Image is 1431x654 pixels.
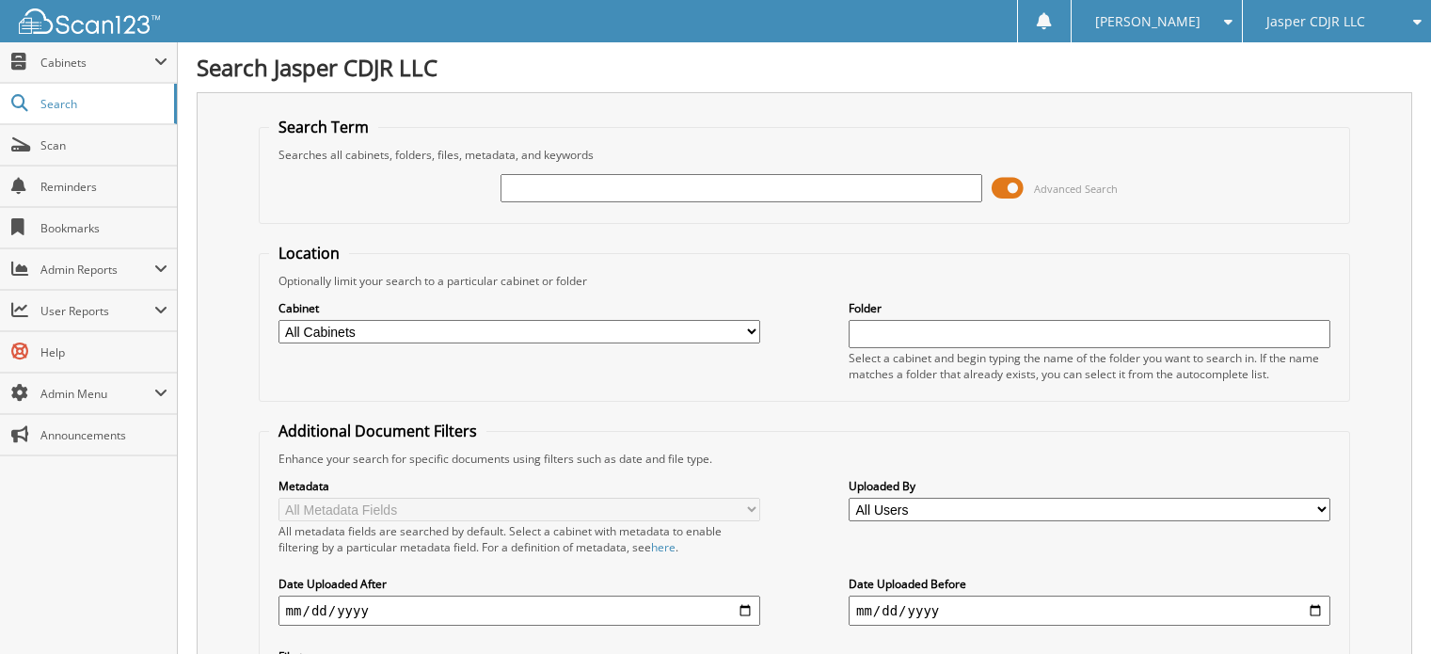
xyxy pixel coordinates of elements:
[1266,16,1365,27] span: Jasper CDJR LLC
[269,147,1341,163] div: Searches all cabinets, folders, files, metadata, and keywords
[19,8,160,34] img: scan123-logo-white.svg
[278,596,760,626] input: start
[849,576,1330,592] label: Date Uploaded Before
[269,451,1341,467] div: Enhance your search for specific documents using filters such as date and file type.
[40,96,165,112] span: Search
[40,386,154,402] span: Admin Menu
[849,596,1330,626] input: end
[269,421,486,441] legend: Additional Document Filters
[40,262,154,278] span: Admin Reports
[269,243,349,263] legend: Location
[40,55,154,71] span: Cabinets
[40,303,154,319] span: User Reports
[269,273,1341,289] div: Optionally limit your search to a particular cabinet or folder
[269,117,378,137] legend: Search Term
[849,300,1330,316] label: Folder
[40,220,167,236] span: Bookmarks
[40,137,167,153] span: Scan
[849,350,1330,382] div: Select a cabinet and begin typing the name of the folder you want to search in. If the name match...
[278,576,760,592] label: Date Uploaded After
[278,523,760,555] div: All metadata fields are searched by default. Select a cabinet with metadata to enable filtering b...
[849,478,1330,494] label: Uploaded By
[40,179,167,195] span: Reminders
[278,478,760,494] label: Metadata
[651,539,676,555] a: here
[1095,16,1200,27] span: [PERSON_NAME]
[40,344,167,360] span: Help
[278,300,760,316] label: Cabinet
[40,427,167,443] span: Announcements
[197,52,1412,83] h1: Search Jasper CDJR LLC
[1034,182,1118,196] span: Advanced Search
